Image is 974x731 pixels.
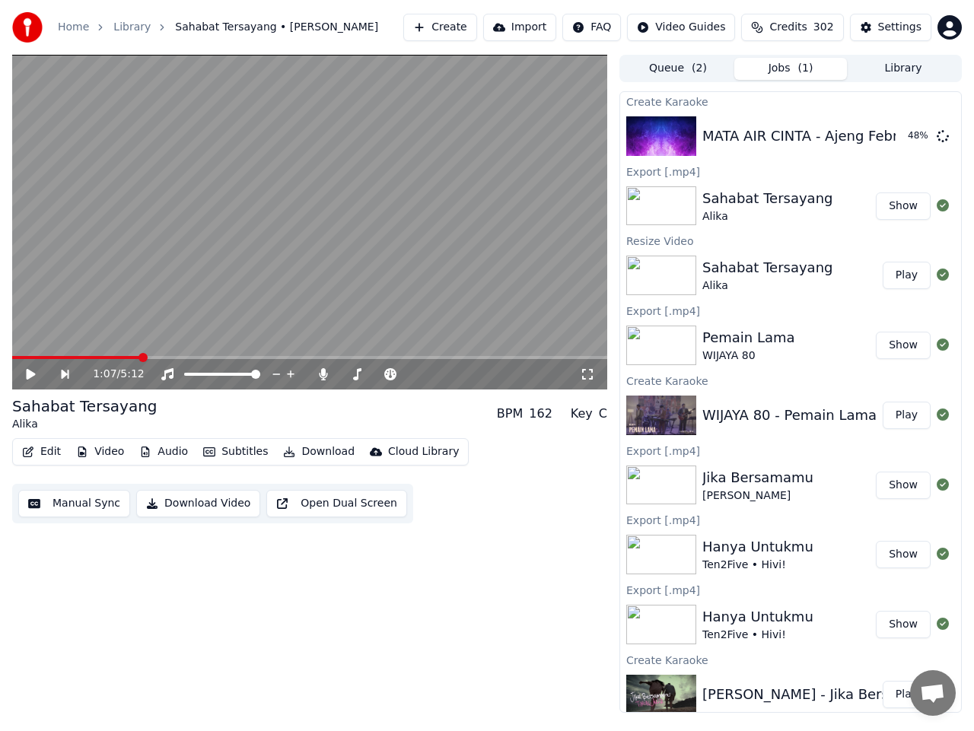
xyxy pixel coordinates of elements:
[702,467,813,488] div: Jika Bersamamu
[18,490,130,517] button: Manual Sync
[12,12,43,43] img: youka
[483,14,556,41] button: Import
[93,367,129,382] div: /
[876,332,931,359] button: Show
[910,670,956,716] div: Open chat
[702,257,832,278] div: Sahabat Tersayang
[620,92,961,110] div: Create Karaoke
[878,20,921,35] div: Settings
[620,301,961,319] div: Export [.mp4]
[798,61,813,76] span: ( 1 )
[847,58,960,80] button: Library
[599,405,607,423] div: C
[266,490,407,517] button: Open Dual Screen
[627,14,735,41] button: Video Guides
[620,371,961,389] div: Create Karaoke
[883,262,931,289] button: Play
[734,58,847,80] button: Jobs
[120,367,144,382] span: 5:12
[136,490,260,517] button: Download Video
[620,510,961,529] div: Export [.mp4]
[620,580,961,599] div: Export [.mp4]
[702,209,832,224] div: Alika
[562,14,621,41] button: FAQ
[12,396,158,417] div: Sahabat Tersayang
[876,472,931,499] button: Show
[702,405,877,426] div: WIJAYA 80 - Pemain Lama
[702,606,813,628] div: Hanya Untukmu
[277,441,361,462] button: Download
[692,61,707,76] span: ( 2 )
[908,130,931,142] div: 48 %
[741,14,843,41] button: Credits302
[702,278,832,294] div: Alika
[58,20,378,35] nav: breadcrumb
[620,231,961,249] div: Resize Video
[813,20,834,35] span: 302
[702,684,941,705] div: [PERSON_NAME] - Jika Bersamamu
[529,405,552,423] div: 162
[70,441,130,462] button: Video
[883,402,931,429] button: Play
[702,348,795,364] div: WIJAYA 80
[175,20,378,35] span: Sahabat Tersayang • [PERSON_NAME]
[622,58,734,80] button: Queue
[702,188,832,209] div: Sahabat Tersayang
[620,650,961,669] div: Create Karaoke
[876,541,931,568] button: Show
[620,162,961,180] div: Export [.mp4]
[702,488,813,504] div: [PERSON_NAME]
[16,441,67,462] button: Edit
[93,367,116,382] span: 1:07
[876,611,931,638] button: Show
[388,444,459,459] div: Cloud Library
[876,192,931,220] button: Show
[403,14,477,41] button: Create
[113,20,151,35] a: Library
[850,14,931,41] button: Settings
[571,405,593,423] div: Key
[197,441,274,462] button: Subtitles
[702,558,813,573] div: Ten2Five • Hivi!
[12,417,158,432] div: Alika
[620,441,961,459] div: Export [.mp4]
[883,681,931,708] button: Play
[702,628,813,643] div: Ten2Five • Hivi!
[702,327,795,348] div: Pemain Lama
[769,20,807,35] span: Credits
[133,441,194,462] button: Audio
[58,20,89,35] a: Home
[497,405,523,423] div: BPM
[702,536,813,558] div: Hanya Untukmu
